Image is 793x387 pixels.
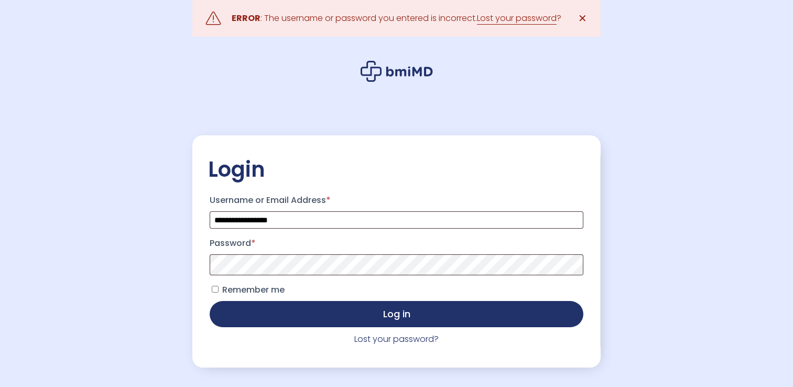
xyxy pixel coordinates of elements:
[354,333,439,345] a: Lost your password?
[578,11,587,26] span: ✕
[212,286,219,293] input: Remember me
[232,11,561,26] div: : The username or password you entered is incorrect. ?
[210,235,583,252] label: Password
[477,12,557,25] a: Lost your password
[210,192,583,209] label: Username or Email Address
[222,284,285,296] span: Remember me
[208,156,585,182] h2: Login
[210,301,583,327] button: Log in
[232,12,260,24] strong: ERROR
[572,8,593,29] a: ✕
